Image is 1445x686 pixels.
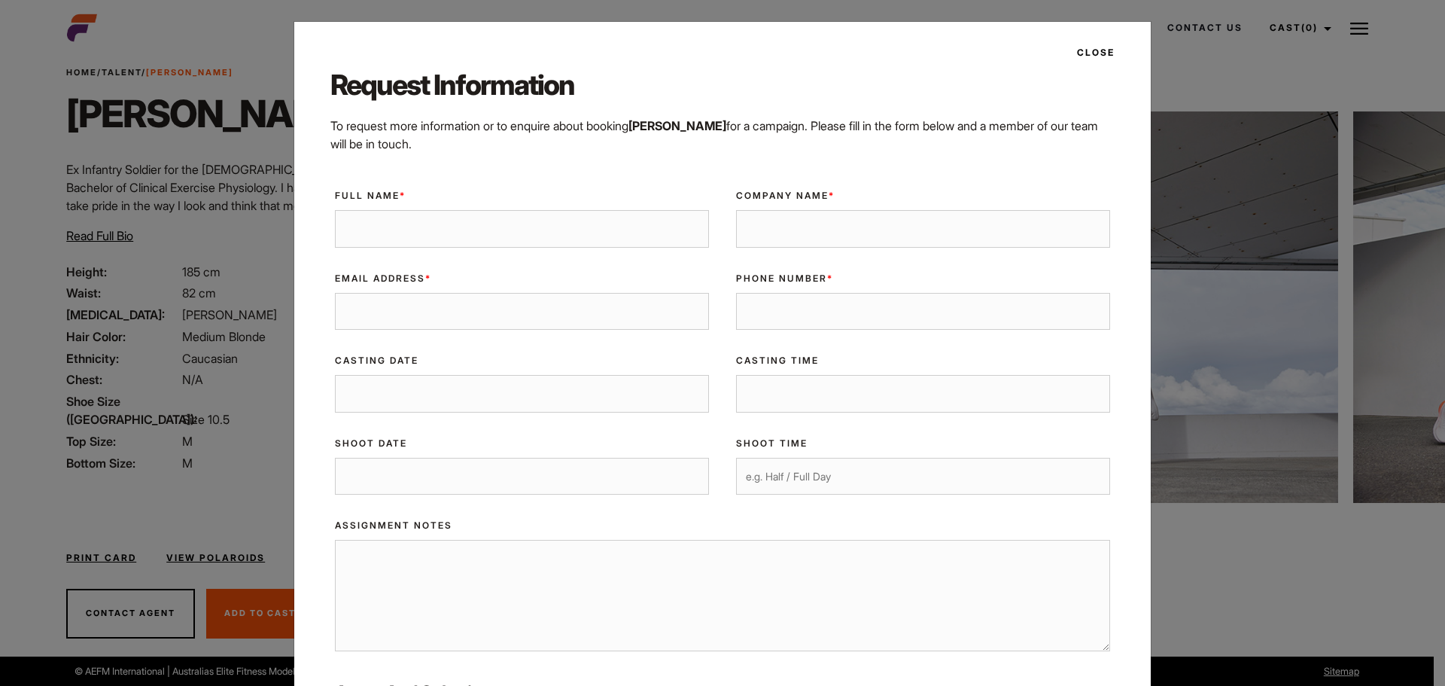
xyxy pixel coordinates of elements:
label: Assignment Notes [335,519,1110,532]
label: Email Address [335,272,709,285]
label: Company Name [736,189,1110,203]
label: Phone Number [736,272,1110,285]
input: e.g. Half / Full Day [736,458,1110,495]
strong: [PERSON_NAME] [628,118,726,133]
label: Shoot Time [736,437,1110,450]
label: Casting Date [335,354,709,367]
label: Shoot Date [335,437,709,450]
button: Close [1068,40,1115,66]
label: Casting Time [736,354,1110,367]
p: To request more information or to enquire about booking for a campaign. Please fill in the form b... [330,117,1115,153]
label: Full Name [335,189,709,203]
h2: Request Information [330,66,1115,105]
